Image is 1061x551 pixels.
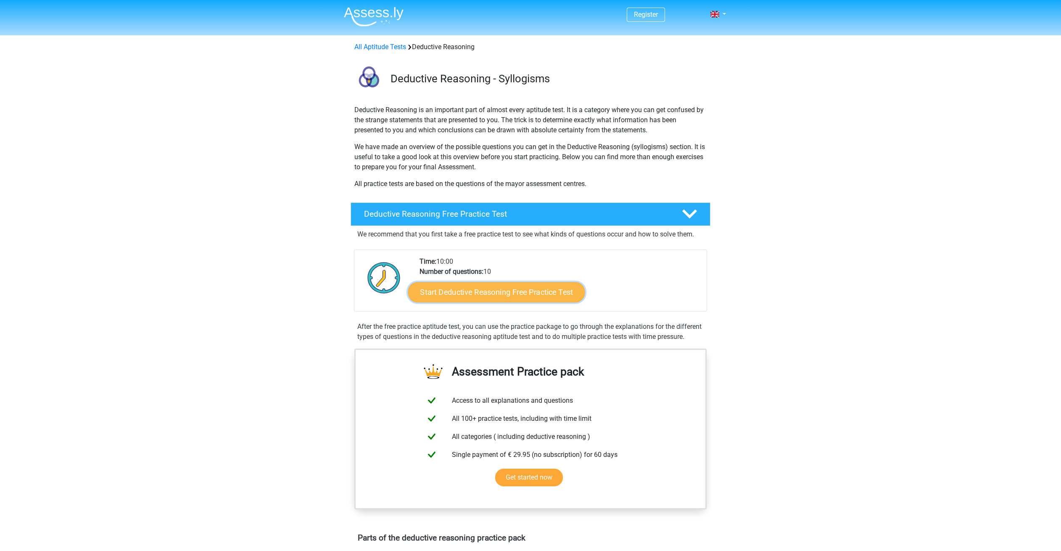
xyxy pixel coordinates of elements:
[354,43,406,51] a: All Aptitude Tests
[634,10,658,18] a: Register
[363,257,405,299] img: Clock
[354,142,707,172] p: We have made an overview of the possible questions you can get in the Deductive Reasoning (syllog...
[420,268,483,275] b: Number of questions:
[354,179,707,189] p: All practice tests are based on the questions of the mayor assessment centres.
[420,257,436,265] b: Time:
[351,62,387,98] img: deductive reasoning
[344,7,404,26] img: Assessly
[357,229,704,239] p: We recommend that you first take a free practice test to see what kinds of questions occur and ho...
[358,533,703,543] h4: Parts of the deductive reasoning practice pack
[495,469,563,486] a: Get started now
[354,322,707,342] div: After the free practice aptitude test, you can use the practice package to go through the explana...
[391,72,704,85] h3: Deductive Reasoning - Syllogisms
[347,202,714,226] a: Deductive Reasoning Free Practice Test
[351,42,710,52] div: Deductive Reasoning
[413,257,706,311] div: 10:00 10
[354,105,707,135] p: Deductive Reasoning is an important part of almost every aptitude test. It is a category where yo...
[408,282,585,302] a: Start Deductive Reasoning Free Practice Test
[364,209,668,219] h4: Deductive Reasoning Free Practice Test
